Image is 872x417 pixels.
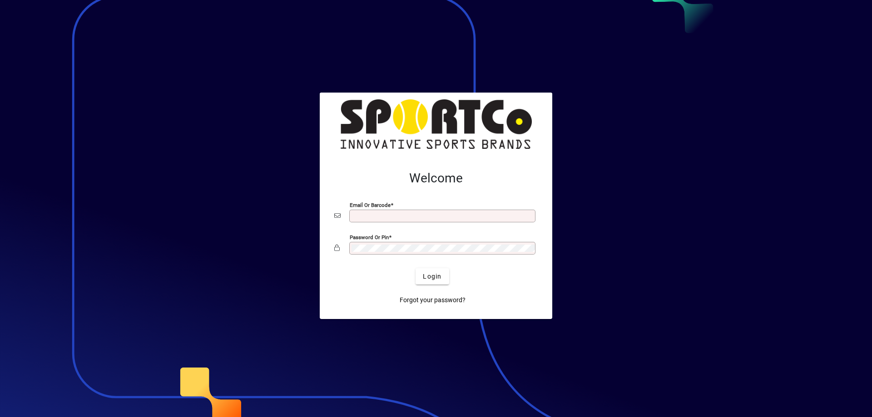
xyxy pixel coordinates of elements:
[350,234,389,240] mat-label: Password or Pin
[396,292,469,308] a: Forgot your password?
[423,272,441,281] span: Login
[334,171,538,186] h2: Welcome
[400,295,466,305] span: Forgot your password?
[416,268,449,285] button: Login
[350,202,391,208] mat-label: Email or Barcode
